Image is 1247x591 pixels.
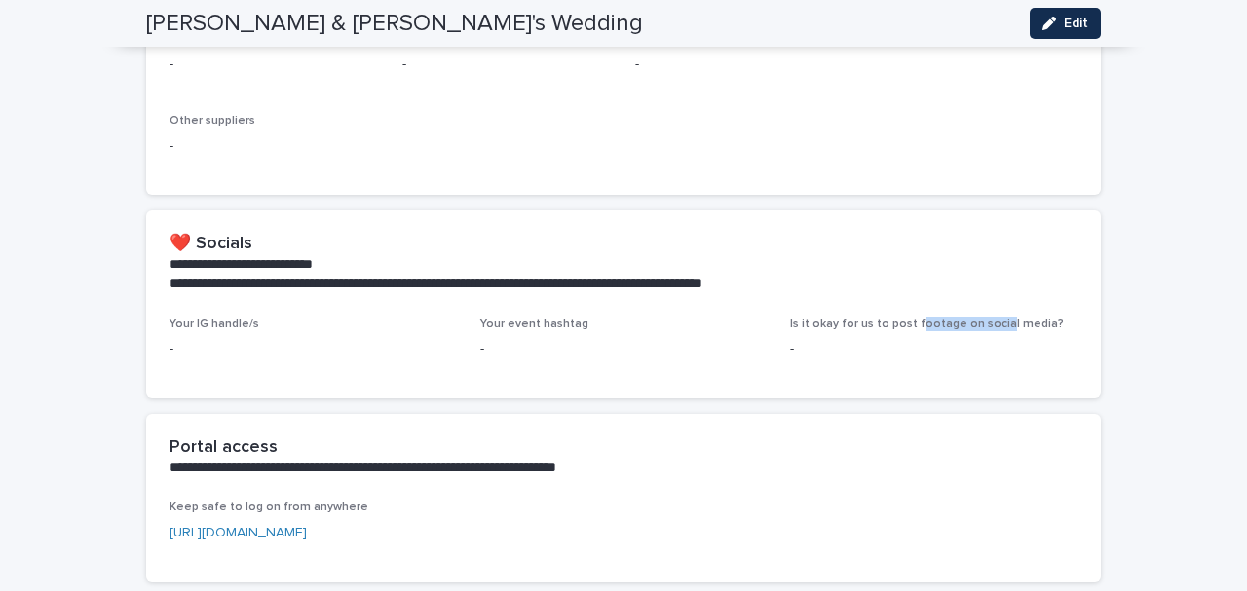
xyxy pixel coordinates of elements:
[146,10,643,38] h2: [PERSON_NAME] & [PERSON_NAME]'s Wedding
[480,318,588,330] span: Your event hashtag
[170,339,457,359] p: -
[480,339,768,359] p: -
[635,55,845,75] p: -
[170,55,379,75] p: -
[170,318,259,330] span: Your IG handle/s
[170,501,368,513] span: Keep safe to log on from anywhere
[170,115,255,127] span: Other suppliers
[170,234,252,255] h2: ❤️ Socials
[170,437,278,459] h2: Portal access
[170,136,1077,157] p: -
[402,55,612,75] p: -
[790,339,1077,359] p: -
[1030,8,1101,39] button: Edit
[790,318,1064,330] span: Is it okay for us to post footage on social media?
[170,526,307,539] a: [URL][DOMAIN_NAME]
[1064,17,1088,30] span: Edit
